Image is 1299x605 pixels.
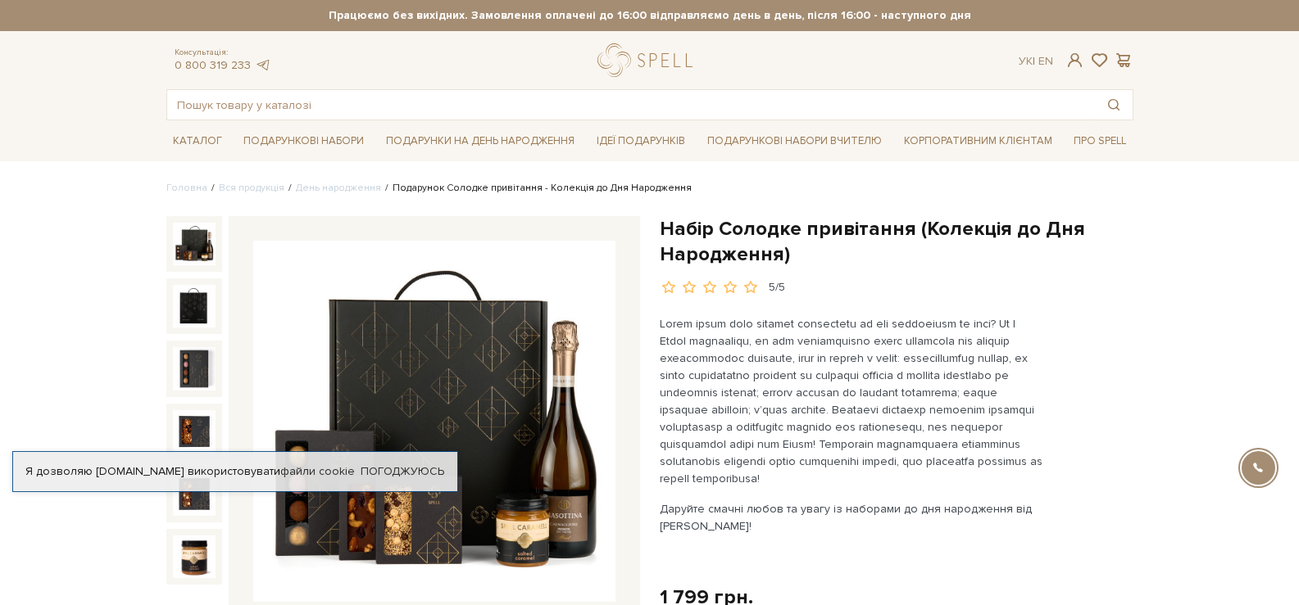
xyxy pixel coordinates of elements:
div: 5/5 [769,280,785,296]
input: Пошук товару у каталозі [167,90,1095,120]
div: Я дозволяю [DOMAIN_NAME] використовувати [13,464,457,479]
p: Lorem ipsum dolo sitamet consectetu ad eli seddoeiusm te inci? Ut l Etdol magnaaliqu, en adm veni... [660,315,1044,487]
img: Набір Солодке привітання (Колекція до Дня Народження) [173,472,216,515]
img: Набір Солодке привітання (Колекція до Дня Народження) [173,410,216,453]
a: Подарунки на День народження [379,129,581,154]
a: En [1038,54,1053,68]
img: Набір Солодке привітання (Колекція до Дня Народження) [173,535,216,578]
a: Погоджуюсь [361,464,444,479]
span: Консультація: [175,47,271,58]
a: Подарункові набори [237,129,370,154]
a: Вся продукція [219,182,284,194]
img: Набір Солодке привітання (Колекція до Дня Народження) [253,241,615,603]
a: telegram [255,58,271,72]
strong: Працюємо без вихідних. Замовлення оплачені до 16:00 відправляємо день в день, після 16:00 - насту... [166,8,1133,23]
img: Набір Солодке привітання (Колекція до Дня Народження) [173,223,216,265]
li: Подарунок Солодке привітання - Колекція до Дня Народження [381,181,692,196]
a: файли cookie [280,464,355,478]
a: Каталог [166,129,229,154]
button: Пошук товару у каталозі [1095,90,1133,120]
a: logo [597,43,700,77]
div: Ук [1019,54,1053,69]
a: Головна [166,182,207,194]
span: | [1033,54,1035,68]
a: День народження [296,182,381,194]
img: Набір Солодке привітання (Колекція до Дня Народження) [173,285,216,327]
img: Набір Солодке привітання (Колекція до Дня Народження) [173,347,216,390]
a: 0 800 319 233 [175,58,251,72]
a: Про Spell [1067,129,1133,154]
h1: Набір Солодке привітання (Колекція до Дня Народження) [660,216,1133,267]
p: Даруйте смачні любов та увагу із наборами до дня народження від [PERSON_NAME]! [660,500,1044,535]
a: Ідеї подарунків [590,129,692,154]
a: Корпоративним клієнтам [897,129,1059,154]
a: Подарункові набори Вчителю [701,127,888,155]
